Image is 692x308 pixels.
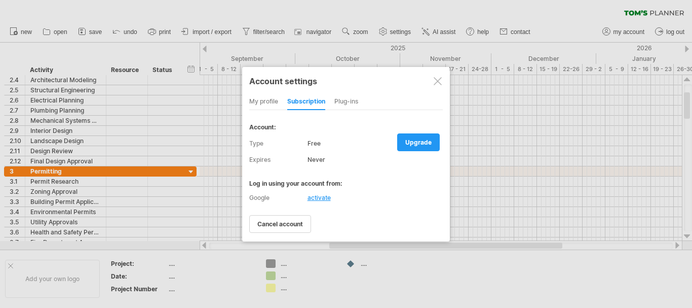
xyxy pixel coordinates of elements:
[257,220,303,228] span: cancel account
[397,133,440,151] a: upgrade
[249,156,271,163] span: expires
[249,180,443,187] div: log in using your account from:
[249,215,311,233] a: cancel account
[249,135,307,152] label: type
[334,94,358,110] div: Plug-ins
[287,94,325,110] div: subscription
[307,194,331,201] div: activate
[405,139,432,146] span: upgrade
[249,123,443,131] div: account:
[249,72,443,90] div: Account settings
[249,94,278,110] div: my profile
[249,194,443,201] div: Google
[307,152,443,168] div: never
[307,135,443,152] div: Free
